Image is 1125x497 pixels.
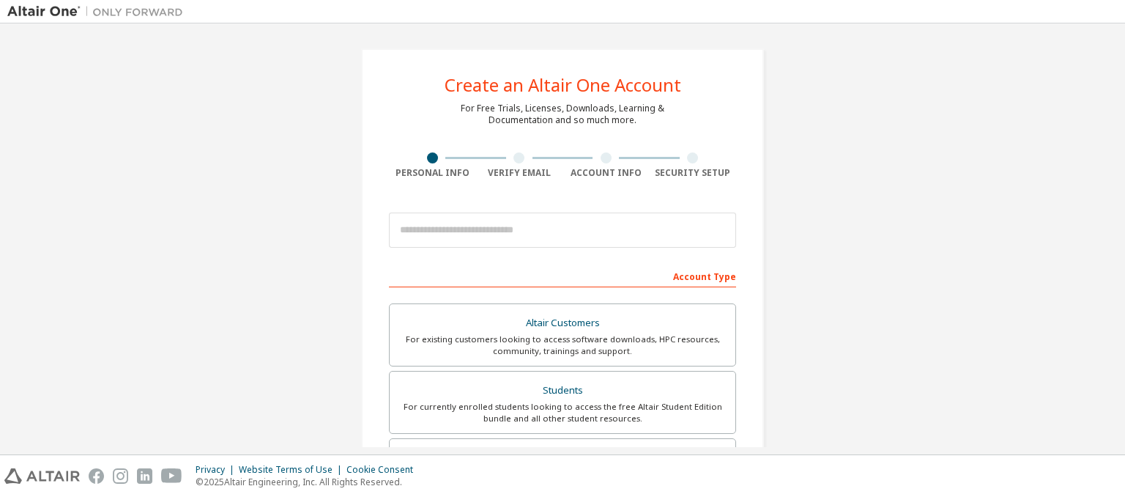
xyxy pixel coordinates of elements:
img: instagram.svg [113,468,128,484]
div: Website Terms of Use [239,464,346,476]
img: youtube.svg [161,468,182,484]
img: linkedin.svg [137,468,152,484]
div: Account Info [562,167,650,179]
div: For Free Trials, Licenses, Downloads, Learning & Documentation and so much more. [461,103,664,126]
div: Account Type [389,264,736,287]
div: Personal Info [389,167,476,179]
div: For existing customers looking to access software downloads, HPC resources, community, trainings ... [398,334,727,357]
div: Security Setup [650,167,737,179]
img: altair_logo.svg [4,468,80,484]
div: For currently enrolled students looking to access the free Altair Student Edition bundle and all ... [398,401,727,424]
div: Create an Altair One Account [445,76,681,94]
div: Students [398,380,727,401]
div: Cookie Consent [346,464,422,476]
img: facebook.svg [89,468,104,484]
div: Verify Email [476,167,563,179]
div: Privacy [196,464,239,476]
div: Altair Customers [398,313,727,334]
img: Altair One [7,4,190,19]
p: © 2025 Altair Engineering, Inc. All Rights Reserved. [196,476,422,488]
